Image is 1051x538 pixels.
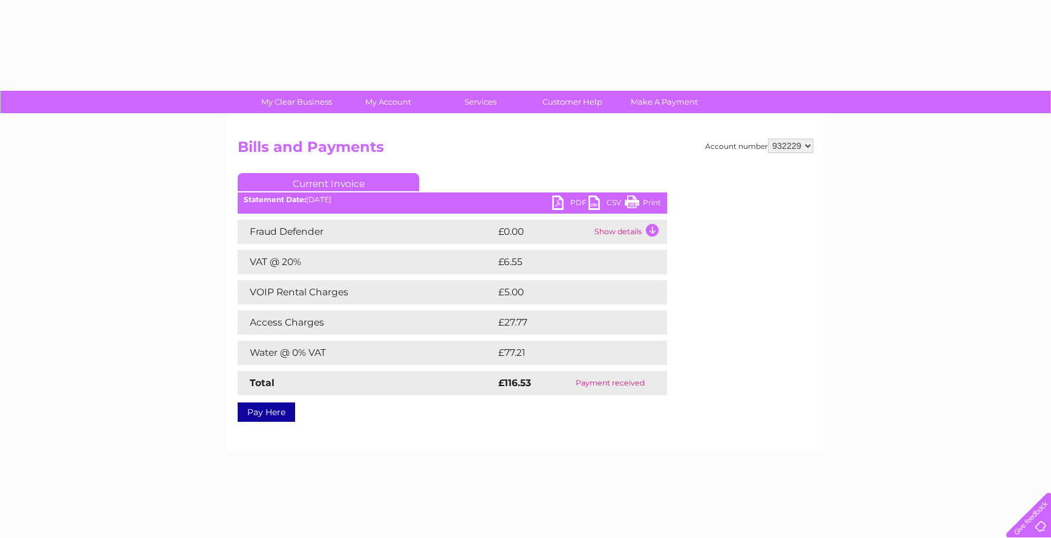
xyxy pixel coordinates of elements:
td: £0.00 [495,220,591,244]
div: Account number [705,139,813,153]
a: PDF [552,195,588,213]
a: Print [625,195,661,213]
td: £77.21 [495,341,640,365]
td: Show details [591,220,667,244]
td: £5.00 [495,280,639,304]
td: VAT @ 20% [238,250,495,274]
td: £27.77 [495,310,642,335]
td: Water @ 0% VAT [238,341,495,365]
a: My Clear Business [247,91,347,113]
strong: £116.53 [498,377,531,389]
a: Services [431,91,530,113]
a: CSV [588,195,625,213]
a: Pay Here [238,402,295,422]
a: Current Invoice [238,173,419,191]
a: Customer Help [522,91,622,113]
div: [DATE] [238,195,667,204]
h2: Bills and Payments [238,139,813,162]
td: VOIP Rental Charges [238,280,495,304]
strong: Total [250,377,275,389]
b: Statement Date: [244,195,306,204]
td: Payment received [554,371,667,395]
a: My Account [339,91,438,113]
a: Make A Payment [614,91,714,113]
td: Fraud Defender [238,220,495,244]
td: Access Charges [238,310,495,335]
td: £6.55 [495,250,639,274]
